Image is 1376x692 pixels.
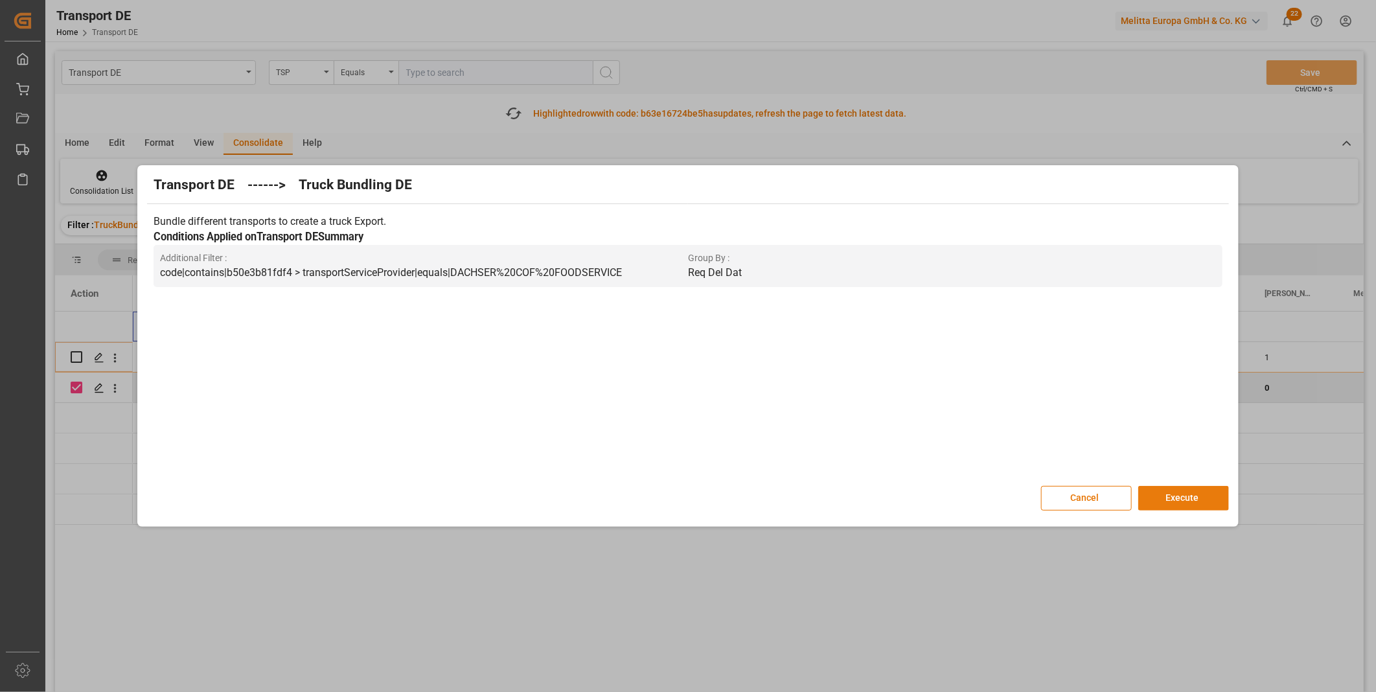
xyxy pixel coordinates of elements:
[160,251,688,265] span: Additional Filter :
[154,175,235,196] h2: Transport DE
[688,265,1216,281] p: Req Del Dat
[299,175,412,196] h2: Truck Bundling DE
[1138,486,1229,511] button: Execute
[247,175,286,196] h2: ------>
[1041,486,1132,511] button: Cancel
[154,229,1222,246] h3: Conditions Applied on Transport DE Summary
[154,214,1222,229] p: Bundle different transports to create a truck Export.
[160,265,688,281] p: code|contains|b50e3b81fdf4 > transportServiceProvider|equals|DACHSER%20COF%20FOODSERVICE
[688,251,1216,265] span: Group By :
